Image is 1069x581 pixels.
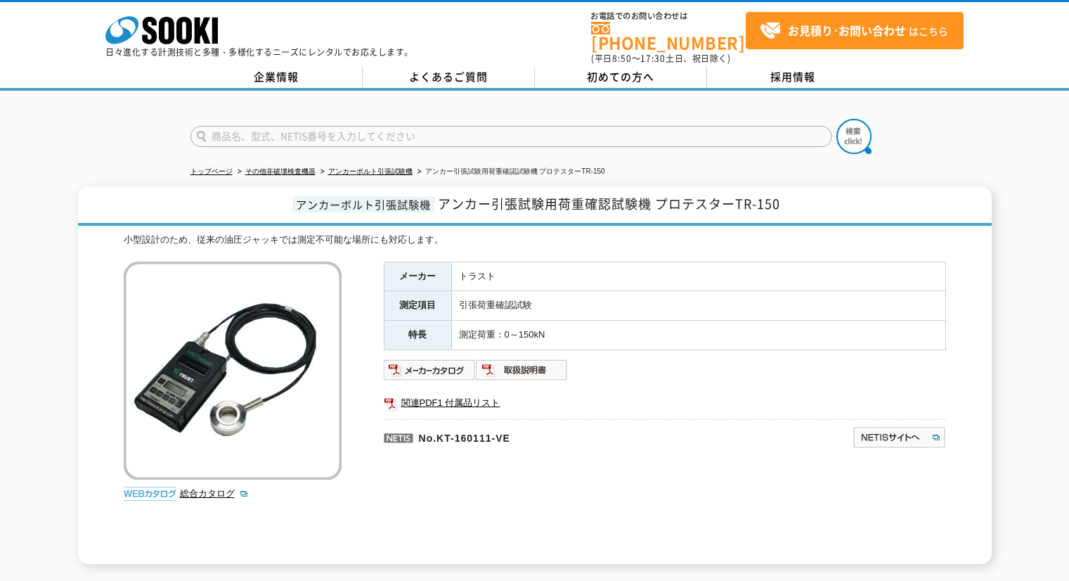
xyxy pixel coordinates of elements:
[328,167,413,175] a: アンカーボルト引張試験機
[853,426,946,449] img: NETISサイトへ
[438,194,780,213] span: アンカー引張試験用荷重確認試験機 プロテスターTR-150
[384,419,717,453] p: No.KT-160111-VE
[384,321,451,350] th: 特長
[612,52,632,65] span: 8:50
[245,167,316,175] a: その他非破壊検査機器
[451,321,945,350] td: 測定荷重：0～150kN
[292,196,434,212] span: アンカーボルト引張試験機
[384,368,476,378] a: メーカーカタログ
[124,233,946,248] div: 小型設計のため、従来の油圧ジャッキでは測定不可能な場所にも対応します。
[384,359,476,381] img: メーカーカタログ
[476,368,568,378] a: 取扱説明書
[190,126,832,147] input: 商品名、型式、NETIS番号を入力してください
[451,262,945,291] td: トラスト
[124,262,342,480] img: アンカー引張試験用荷重確認試験機 プロテスターTR-150
[384,394,946,412] a: 関連PDF1 付属品リスト
[591,22,746,51] a: [PHONE_NUMBER]
[591,12,746,20] span: お電話でのお問い合わせは
[384,291,451,321] th: 測定項目
[591,52,730,65] span: (平日 ～ 土日、祝日除く)
[384,262,451,291] th: メーカー
[415,165,605,179] li: アンカー引張試験用荷重確認試験機 プロテスターTR-150
[788,22,906,39] strong: お見積り･お問い合わせ
[746,12,964,49] a: お見積り･お問い合わせはこちら
[587,69,654,84] span: 初めての方へ
[124,487,176,501] img: webカタログ
[535,67,707,88] a: 初めての方へ
[105,48,413,56] p: 日々進化する計測技術と多種・多様化するニーズにレンタルでお応えします。
[451,291,945,321] td: 引張荷重確認試験
[836,119,872,154] img: btn_search.png
[190,67,363,88] a: 企業情報
[180,488,249,499] a: 総合カタログ
[363,67,535,88] a: よくあるご質問
[760,20,948,41] span: はこちら
[190,167,233,175] a: トップページ
[640,52,666,65] span: 17:30
[476,359,568,381] img: 取扱説明書
[707,67,879,88] a: 採用情報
